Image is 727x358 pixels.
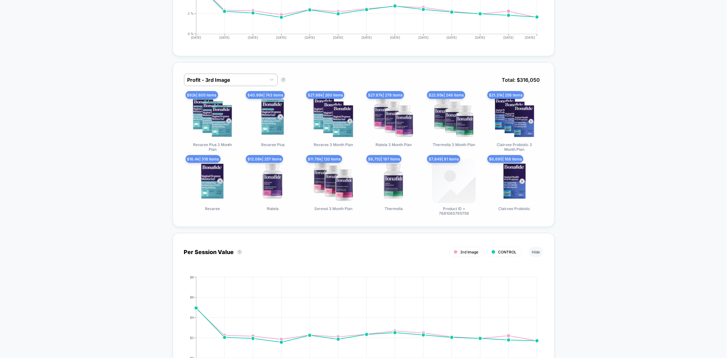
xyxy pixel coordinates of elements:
[376,142,412,147] span: Ristela 3 Month Plan
[427,91,465,99] span: $ 22.95k | 246 items
[188,12,194,15] tspan: 2 %
[499,206,530,211] span: Clairvee Probiotic
[461,250,479,254] span: 3rd Image
[432,96,476,139] img: Thermella 3 Month Plan
[188,32,194,36] tspan: 0 %
[311,96,355,139] img: Revaree 3 Month Plan
[191,36,201,39] tspan: [DATE]
[361,36,372,39] tspan: [DATE]
[191,96,234,139] img: Revaree Plus 3 Month Plan
[190,295,194,299] tspan: $6
[493,159,536,203] img: Clairvee Probiotic
[487,155,523,163] span: $ 6,695 | 168 items
[498,250,517,254] span: CONTROL
[418,36,429,39] tspan: [DATE]
[186,91,218,99] span: $ 92k | 805 items
[311,159,355,203] img: Serenol 3 Month Plan
[372,159,416,203] img: Thermella
[189,142,236,152] span: Revaree Plus 3 Month Plan
[475,36,485,39] tspan: [DATE]
[491,142,538,152] span: Clairvee Probiotic 3 Month Plan
[390,36,400,39] tspan: [DATE]
[314,142,353,147] span: Revaree 3 Month Plan
[314,206,352,211] span: Serenol 3 Month Plan
[385,206,403,211] span: Thermella
[306,91,344,99] span: $ 27.88k | 260 items
[487,91,524,99] span: $ 21.31k | 258 items
[251,159,295,203] img: Ristela
[427,155,460,163] span: $ 7,849 | 81 items
[276,36,286,39] tspan: [DATE]
[447,36,457,39] tspan: [DATE]
[219,36,230,39] tspan: [DATE]
[333,36,343,39] tspan: [DATE]
[432,159,476,203] img: Product ID = 7681060765759
[504,36,514,39] tspan: [DATE]
[431,206,477,216] span: Product ID = 7681060765759
[191,159,234,203] img: Revaree
[246,91,285,99] span: $ 40.99k | 743 items
[190,316,194,319] tspan: $4
[248,36,258,39] tspan: [DATE]
[372,96,416,139] img: Ristela 3 Month Plan
[190,336,194,340] tspan: $2
[251,96,295,139] img: Revaree Plus
[305,36,315,39] tspan: [DATE]
[205,206,220,211] span: Revaree
[366,91,404,99] span: $ 27.87k | 278 items
[493,96,536,139] img: Clairvee Probiotic 3 Month Plan
[306,155,342,163] span: $ 11.78k | 120 items
[246,155,283,163] span: $ 12.08k | 257 items
[433,142,475,147] span: Thermella 3 Month Plan
[190,275,194,279] tspan: $8
[261,142,285,147] span: Revaree Plus
[499,74,543,86] span: Total: $ 316,050
[237,250,242,255] button: ?
[281,77,286,82] button: ?
[366,155,401,163] span: $ 8,752 | 197 items
[267,206,279,211] span: Ristela
[186,155,221,163] span: $ 16.4k | 318 items
[529,247,543,257] button: Hide
[525,36,535,39] tspan: [DATE]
